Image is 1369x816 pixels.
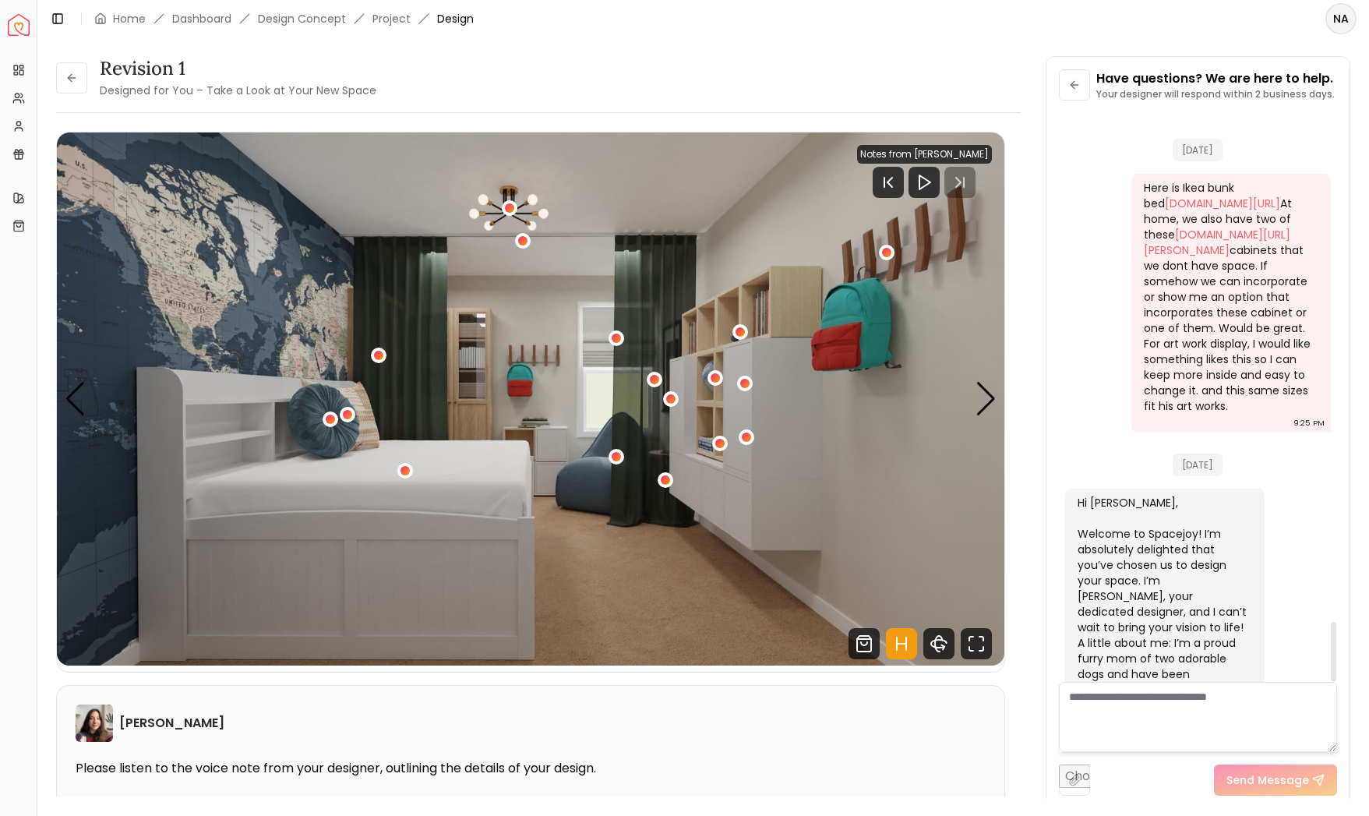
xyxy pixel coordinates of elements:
[976,382,997,416] div: Next slide
[172,11,231,26] a: Dashboard
[437,11,474,26] span: Design
[961,628,992,659] svg: Fullscreen
[1096,69,1335,88] p: Have questions? We are here to help.
[8,14,30,36] a: Spacejoy
[113,11,146,26] a: Home
[65,382,86,416] div: Previous slide
[100,83,376,98] small: Designed for You – Take a Look at Your New Space
[1325,3,1357,34] button: NA
[119,714,224,733] h6: [PERSON_NAME]
[1173,139,1223,161] span: [DATE]
[1144,227,1290,258] a: [DOMAIN_NAME][URL][PERSON_NAME]
[76,795,149,811] p: Audio Notes:
[1096,88,1335,101] p: Your designer will respond within 2 business days.
[57,132,1004,666] div: 1 / 4
[1327,5,1355,33] span: NA
[849,628,880,659] svg: Shop Products from this design
[8,14,30,36] img: Spacejoy Logo
[100,56,376,81] h3: Revision 1
[915,173,933,192] svg: Play
[886,628,917,659] svg: Hotspots Toggle
[258,11,346,26] li: Design Concept
[1293,415,1325,431] div: 9:25 PM
[873,167,904,198] svg: Previous Track
[1165,196,1280,211] a: [DOMAIN_NAME][URL]
[94,11,474,26] nav: breadcrumb
[372,11,411,26] a: Project
[857,145,992,164] div: Notes from [PERSON_NAME]
[57,132,1004,666] div: Carousel
[57,132,1004,666] img: Design Render 1
[1144,180,1315,414] div: Here is Ikea bunk bed At home, we also have two of these cabinets that we dont have space. If som...
[923,628,954,659] svg: 360 View
[1173,454,1223,476] span: [DATE]
[76,761,986,776] p: Please listen to the voice note from your designer, outlining the details of your design.
[76,705,113,742] img: Maria Castillero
